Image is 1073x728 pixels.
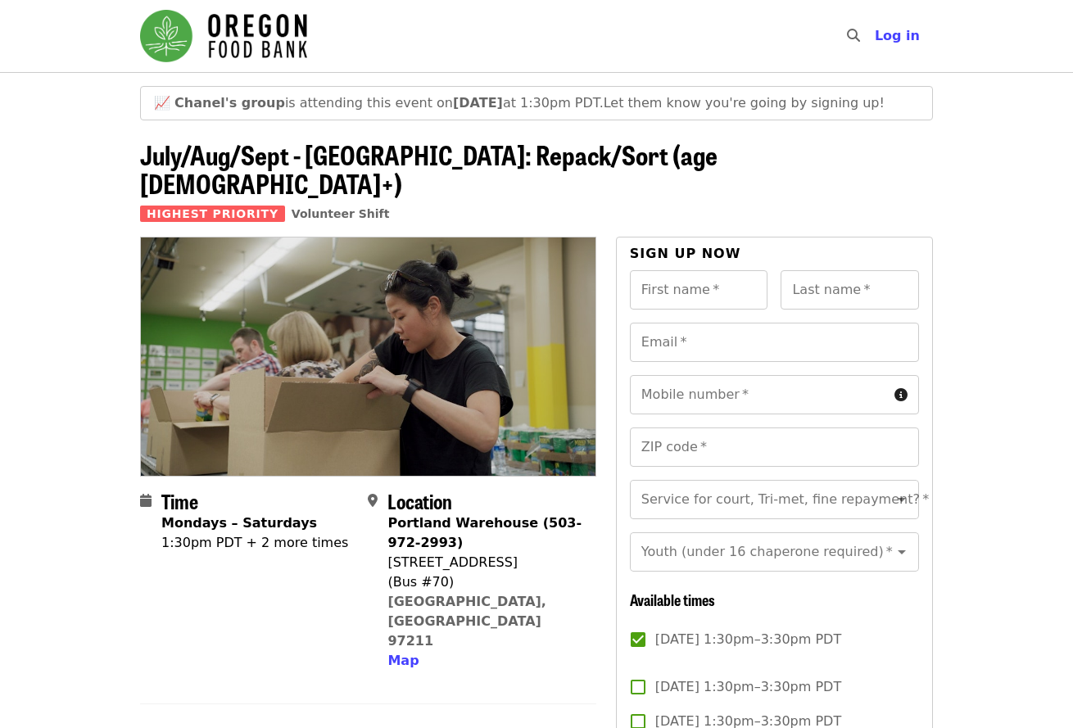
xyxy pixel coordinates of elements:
[781,270,919,310] input: Last name
[387,651,419,671] button: Map
[630,589,715,610] span: Available times
[890,540,913,563] button: Open
[655,630,841,649] span: [DATE] 1:30pm–3:30pm PDT
[894,387,908,403] i: circle-info icon
[174,95,604,111] span: is attending this event on at 1:30pm PDT.
[890,488,913,511] button: Open
[387,553,582,572] div: [STREET_ADDRESS]
[140,135,718,202] span: July/Aug/Sept - [GEOGRAPHIC_DATA]: Repack/Sort (age [DEMOGRAPHIC_DATA]+)
[387,572,582,592] div: (Bus #70)
[292,207,390,220] a: Volunteer Shift
[847,28,860,43] i: search icon
[630,270,768,310] input: First name
[140,10,307,62] img: Oregon Food Bank - Home
[387,515,582,550] strong: Portland Warehouse (503-972-2993)
[387,653,419,668] span: Map
[161,533,348,553] div: 1:30pm PDT + 2 more times
[870,16,883,56] input: Search
[453,95,503,111] strong: [DATE]
[630,246,741,261] span: Sign up now
[604,95,885,111] span: Let them know you're going by signing up!
[862,20,933,52] button: Log in
[368,493,378,509] i: map-marker-alt icon
[387,594,546,649] a: [GEOGRAPHIC_DATA], [GEOGRAPHIC_DATA] 97211
[387,486,452,515] span: Location
[630,375,888,414] input: Mobile number
[875,28,920,43] span: Log in
[140,206,285,222] span: Highest Priority
[140,493,152,509] i: calendar icon
[174,95,285,111] strong: Chanel's group
[655,677,841,697] span: [DATE] 1:30pm–3:30pm PDT
[141,237,595,475] img: July/Aug/Sept - Portland: Repack/Sort (age 8+) organized by Oregon Food Bank
[154,95,170,111] span: growth emoji
[630,323,919,362] input: Email
[161,486,198,515] span: Time
[630,427,919,467] input: ZIP code
[161,515,317,531] strong: Mondays – Saturdays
